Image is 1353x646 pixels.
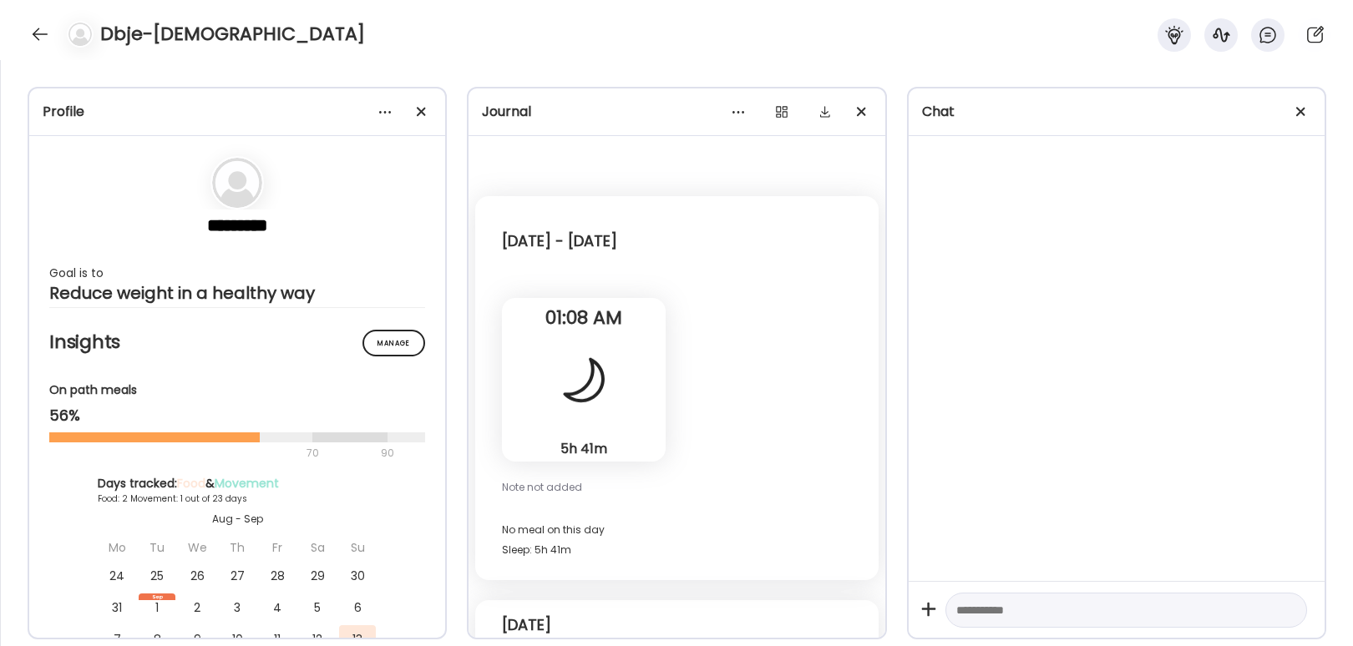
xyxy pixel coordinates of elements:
[922,102,1311,122] div: Chat
[379,443,396,463] div: 90
[502,520,851,560] div: No meal on this day Sleep: 5h 41m
[339,593,376,622] div: 6
[502,310,666,326] span: 01:08 AM
[299,562,336,590] div: 29
[99,593,135,622] div: 31
[49,406,425,426] div: 56%
[98,492,377,505] div: Food: 2 Movement: 1 out of 23 days
[179,593,215,622] div: 2
[179,562,215,590] div: 26
[139,593,175,622] div: 1
[49,263,425,283] div: Goal is to
[139,533,175,562] div: Tu
[502,480,582,494] span: Note not added
[502,231,617,251] div: [DATE] - [DATE]
[219,593,256,622] div: 3
[339,562,376,590] div: 30
[43,102,432,122] div: Profile
[219,562,256,590] div: 27
[502,615,551,635] div: [DATE]
[259,533,296,562] div: Fr
[68,23,92,46] img: bg-avatar-default.svg
[179,533,215,562] div: We
[99,562,135,590] div: 24
[49,330,425,355] h2: Insights
[212,158,262,208] img: bg-avatar-default.svg
[362,330,425,356] div: Manage
[49,381,425,399] div: On path meals
[339,533,376,562] div: Su
[98,475,377,492] div: Days tracked: &
[259,562,296,590] div: 28
[49,283,425,303] div: Reduce weight in a healthy way
[259,593,296,622] div: 4
[482,102,871,122] div: Journal
[49,443,376,463] div: 70
[177,475,205,492] span: Food
[215,475,279,492] span: Movement
[139,593,175,600] div: Sep
[299,533,336,562] div: Sa
[509,440,659,457] div: 5h 41m
[219,533,256,562] div: Th
[299,593,336,622] div: 5
[100,21,365,48] h4: Dbje-[DEMOGRAPHIC_DATA]
[139,562,175,590] div: 25
[98,512,377,527] div: Aug - Sep
[99,533,135,562] div: Mo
